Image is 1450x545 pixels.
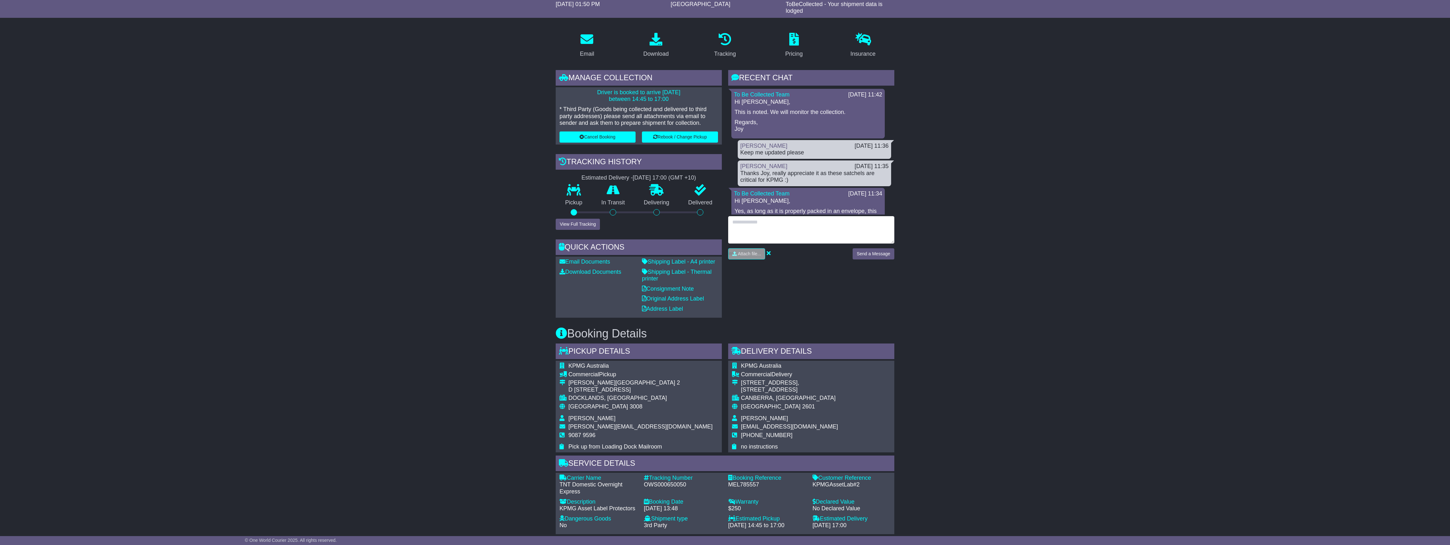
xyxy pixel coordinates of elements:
[855,143,889,150] div: [DATE] 11:36
[642,295,704,302] a: Original Address Label
[740,149,889,156] div: Keep me updated please
[642,258,715,265] a: Shipping Label - A4 printer
[728,499,806,506] div: Warranty
[786,1,883,14] span: ToBeCollected - Your shipment data is lodged
[741,423,838,430] span: [EMAIL_ADDRESS][DOMAIN_NAME]
[568,371,599,378] span: Commercial
[560,131,636,143] button: Cancel Booking
[643,50,669,58] div: Download
[568,379,713,386] div: [PERSON_NAME][GEOGRAPHIC_DATA] 2
[734,190,790,197] a: To Be Collected Team
[556,219,600,230] button: View Full Tracking
[853,248,894,259] button: Send a Message
[735,198,882,205] p: Hi [PERSON_NAME],
[671,1,730,7] span: [GEOGRAPHIC_DATA]
[813,505,890,512] div: No Declared Value
[576,31,598,60] a: Email
[633,174,696,181] div: [DATE] 17:00 (GMT +10)
[741,395,838,402] div: CANBERRA, [GEOGRAPHIC_DATA]
[560,258,610,265] a: Email Documents
[741,432,792,438] span: [PHONE_NUMBER]
[556,1,600,7] span: [DATE] 01:50 PM
[735,99,882,106] p: Hi [PERSON_NAME],
[568,371,713,378] div: Pickup
[568,423,713,430] span: [PERSON_NAME][EMAIL_ADDRESS][DOMAIN_NAME]
[560,269,621,275] a: Download Documents
[560,89,718,103] p: Driver is booked to arrive [DATE] between 14:45 to 17:00
[556,456,894,473] div: Service Details
[728,70,894,87] div: RECENT CHAT
[642,269,712,282] a: Shipping Label - Thermal printer
[813,515,890,522] div: Estimated Delivery
[568,443,662,450] span: Pick up from Loading Dock Mailroom
[560,499,637,506] div: Description
[728,505,806,512] div: $250
[556,327,894,340] h3: Booking Details
[740,170,889,184] div: Thanks Joy, really appreciate it as these satchels are critical for KPMG :)
[560,522,567,528] span: No
[735,109,882,116] p: This is noted. We will monitor the collection.
[741,403,800,410] span: [GEOGRAPHIC_DATA]
[634,199,679,206] p: Delivering
[741,443,778,450] span: no instructions
[679,199,722,206] p: Delivered
[560,481,637,495] div: TNT Domestic Overnight Express
[728,515,806,522] div: Estimated Pickup
[735,208,882,222] p: Yes, as long as it is properly packed in an envelope, this is okay to proceed.
[644,515,722,522] div: Shipment type
[245,538,337,543] span: © One World Courier 2025. All rights reserved.
[556,239,722,257] div: Quick Actions
[855,163,889,170] div: [DATE] 11:35
[848,91,882,98] div: [DATE] 11:42
[740,143,787,149] a: [PERSON_NAME]
[710,31,740,60] a: Tracking
[741,371,771,378] span: Commercial
[568,415,616,421] span: [PERSON_NAME]
[741,415,788,421] span: [PERSON_NAME]
[556,199,592,206] p: Pickup
[560,475,637,482] div: Carrier Name
[741,386,838,393] div: [STREET_ADDRESS]
[802,403,815,410] span: 2601
[813,499,890,506] div: Declared Value
[642,131,718,143] button: Rebook / Change Pickup
[568,395,713,402] div: DOCKLANDS, [GEOGRAPHIC_DATA]
[639,31,673,60] a: Download
[846,31,880,60] a: Insurance
[644,505,722,512] div: [DATE] 13:48
[568,432,595,438] span: 9087 9596
[741,371,838,378] div: Delivery
[568,363,609,369] span: KPMG Australia
[556,174,722,181] div: Estimated Delivery -
[850,50,876,58] div: Insurance
[560,515,637,522] div: Dangerous Goods
[556,154,722,171] div: Tracking history
[785,50,803,58] div: Pricing
[728,522,806,529] div: [DATE] 14:45 to 17:00
[813,481,890,488] div: KPMGAssetLab#2
[714,50,736,58] div: Tracking
[560,106,718,127] p: * Third Party (Goods being collected and delivered to third party addresses) please send all atta...
[813,475,890,482] div: Customer Reference
[813,522,890,529] div: [DATE] 17:00
[642,306,683,312] a: Address Label
[741,363,781,369] span: KPMG Australia
[560,505,637,512] div: KPMG Asset Label Protectors
[644,522,667,528] span: 3rd Party
[568,403,628,410] span: [GEOGRAPHIC_DATA]
[781,31,807,60] a: Pricing
[568,386,713,393] div: D [STREET_ADDRESS]
[642,286,694,292] a: Consignment Note
[728,475,806,482] div: Booking Reference
[728,481,806,488] div: MEL785557
[630,403,642,410] span: 3008
[741,379,838,386] div: [STREET_ADDRESS],
[644,499,722,506] div: Booking Date
[644,481,722,488] div: OWS000650050
[848,190,882,197] div: [DATE] 11:34
[644,475,722,482] div: Tracking Number
[728,343,894,361] div: Delivery Details
[580,50,594,58] div: Email
[556,343,722,361] div: Pickup Details
[592,199,635,206] p: In Transit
